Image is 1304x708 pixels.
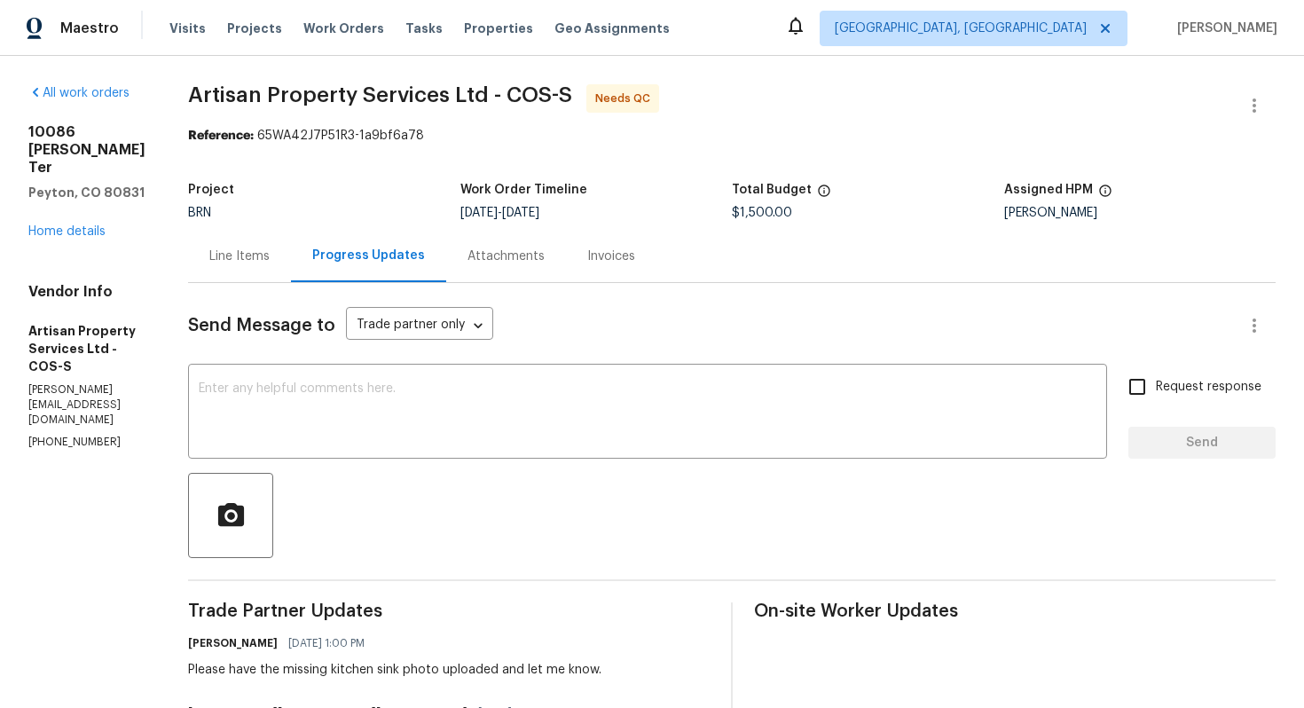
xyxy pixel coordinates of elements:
[460,207,539,219] span: -
[817,184,831,207] span: The total cost of line items that have been proposed by Opendoor. This sum includes line items th...
[502,207,539,219] span: [DATE]
[188,634,278,652] h6: [PERSON_NAME]
[312,247,425,264] div: Progress Updates
[169,20,206,37] span: Visits
[188,130,254,142] b: Reference:
[28,184,145,201] h5: Peyton, CO 80831
[28,123,145,177] h2: 10086 [PERSON_NAME] Ter
[188,184,234,196] h5: Project
[1156,378,1261,397] span: Request response
[28,87,130,99] a: All work orders
[227,20,282,37] span: Projects
[732,184,812,196] h5: Total Budget
[835,20,1087,37] span: [GEOGRAPHIC_DATA], [GEOGRAPHIC_DATA]
[732,207,792,219] span: $1,500.00
[346,311,493,341] div: Trade partner only
[28,322,145,375] h5: Artisan Property Services Ltd - COS-S
[754,602,1276,620] span: On-site Worker Updates
[188,317,335,334] span: Send Message to
[28,225,106,238] a: Home details
[595,90,657,107] span: Needs QC
[405,22,443,35] span: Tasks
[464,20,533,37] span: Properties
[1004,184,1093,196] h5: Assigned HPM
[28,435,145,450] p: [PHONE_NUMBER]
[1098,184,1112,207] span: The hpm assigned to this work order.
[554,20,670,37] span: Geo Assignments
[303,20,384,37] span: Work Orders
[460,184,587,196] h5: Work Order Timeline
[188,661,601,679] div: Please have the missing kitchen sink photo uploaded and let me know.
[188,207,211,219] span: BRN
[28,283,145,301] h4: Vendor Info
[460,207,498,219] span: [DATE]
[1170,20,1277,37] span: [PERSON_NAME]
[1004,207,1277,219] div: [PERSON_NAME]
[28,382,145,428] p: [PERSON_NAME][EMAIL_ADDRESS][DOMAIN_NAME]
[60,20,119,37] span: Maestro
[188,602,710,620] span: Trade Partner Updates
[288,634,365,652] span: [DATE] 1:00 PM
[587,248,635,265] div: Invoices
[188,127,1276,145] div: 65WA42J7P51R3-1a9bf6a78
[209,248,270,265] div: Line Items
[188,84,572,106] span: Artisan Property Services Ltd - COS-S
[467,248,545,265] div: Attachments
